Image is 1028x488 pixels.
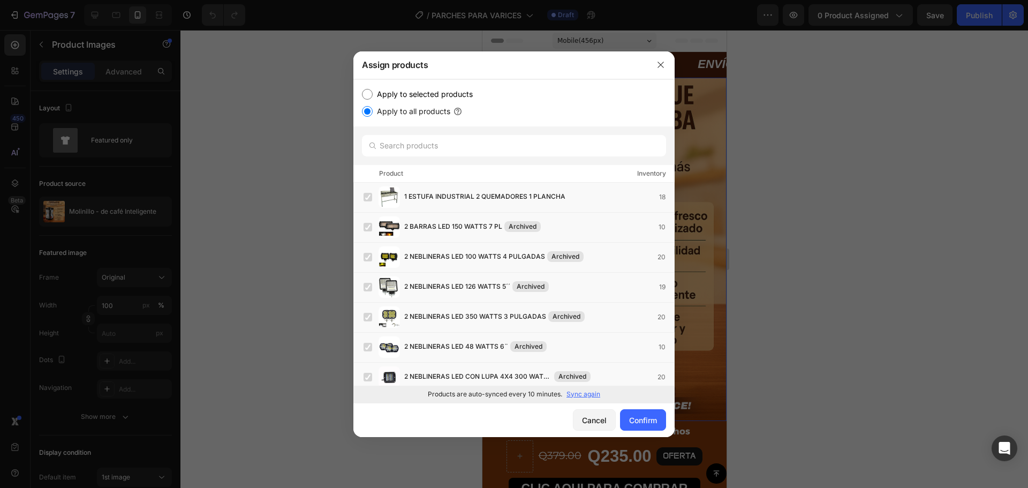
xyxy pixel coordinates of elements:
[659,282,674,292] div: 19
[362,135,666,156] input: Search products
[504,221,541,232] div: Archived
[512,281,549,292] div: Archived
[379,336,400,358] img: product-img
[659,222,674,232] div: 10
[404,251,545,263] span: 2 NEBLINERAS LED 100 WATTS 4 PULGADAS
[404,311,546,323] span: 2 NEBLINERAS LED 350 WATTS 3 PULGADAS
[353,51,647,79] div: Assign products
[353,79,675,403] div: />
[75,5,121,16] span: Mobile ( 456 px)
[582,415,607,426] div: Cancel
[85,396,208,407] strong: +1,199 Clientes Satisfechos
[373,88,473,101] label: Apply to selected products
[404,341,508,353] span: 2 NEBLINERAS LED 48 WATTS 6¨
[510,341,547,352] div: Archived
[566,389,600,399] p: Sync again
[379,306,400,328] img: product-img
[379,276,400,298] img: product-img
[659,192,674,202] div: 18
[657,372,674,382] div: 20
[554,371,591,382] div: Archived
[548,311,585,322] div: Archived
[379,168,403,179] div: Product
[180,421,214,431] span: OFERTA
[637,168,666,179] div: Inventory
[215,27,395,41] strong: ENVÍO GRATIS A TODO EL PAÍS
[55,418,100,434] div: Q379.00
[404,371,552,383] span: 2 NEBLINERAS LED CON LUPA 4X4 300 WATTS 4 PULGADAS
[659,342,674,352] div: 10
[547,251,584,262] div: Archived
[657,312,674,322] div: 20
[404,221,502,233] span: 2 BARRAS LED 150 WATTS 7 PL
[379,246,400,268] img: product-img
[404,281,510,293] span: 2 NEBLINERAS LED 126 WATTS 5´´
[379,216,400,238] img: product-img
[992,436,1017,461] div: Open Intercom Messenger
[13,33,65,42] div: Product Images
[404,191,565,203] span: 1 ESTUFA INDUSTRIAL 2 QUEMADORES 1 PLANCHA
[620,409,666,431] button: Confirm
[428,389,562,399] p: Products are auto-synced every 10 minutes.
[379,186,400,208] img: product-img
[373,105,450,118] label: Apply to all products
[629,415,657,426] div: Confirm
[2,27,181,41] strong: ENVÍO GRATIS A TODO EL PAÍS
[657,252,674,262] div: 20
[174,417,220,436] button: <p><span style="color:#FFFFFF;font-size:16px;">OFERTA</span></p>
[573,409,616,431] button: Cancel
[379,366,400,388] img: product-img
[104,415,170,438] div: Q235.00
